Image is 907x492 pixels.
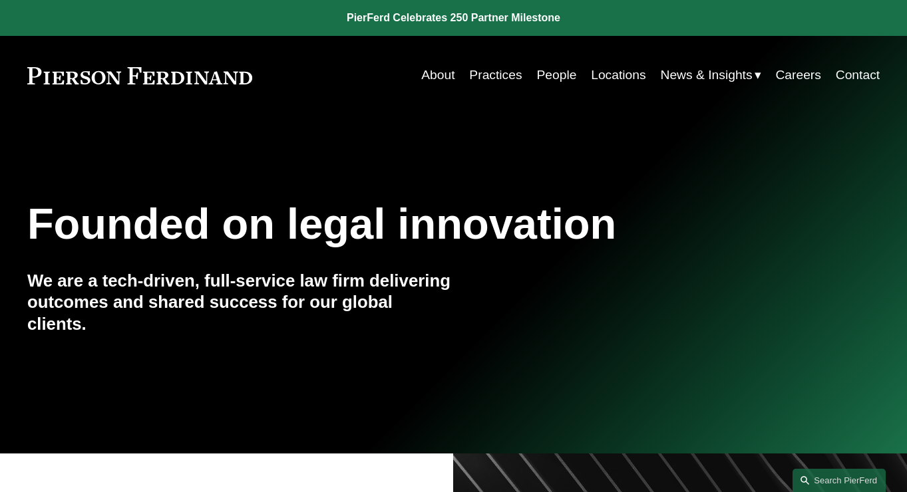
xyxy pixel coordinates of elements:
a: Careers [775,62,821,88]
a: Search this site [793,469,886,492]
a: Locations [591,62,645,88]
h1: Founded on legal innovation [27,199,738,249]
a: Contact [836,62,880,88]
a: Practices [469,62,522,88]
a: About [421,62,454,88]
a: People [536,62,576,88]
span: News & Insights [660,64,752,87]
a: folder dropdown [660,62,761,88]
h4: We are a tech-driven, full-service law firm delivering outcomes and shared success for our global... [27,270,454,335]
